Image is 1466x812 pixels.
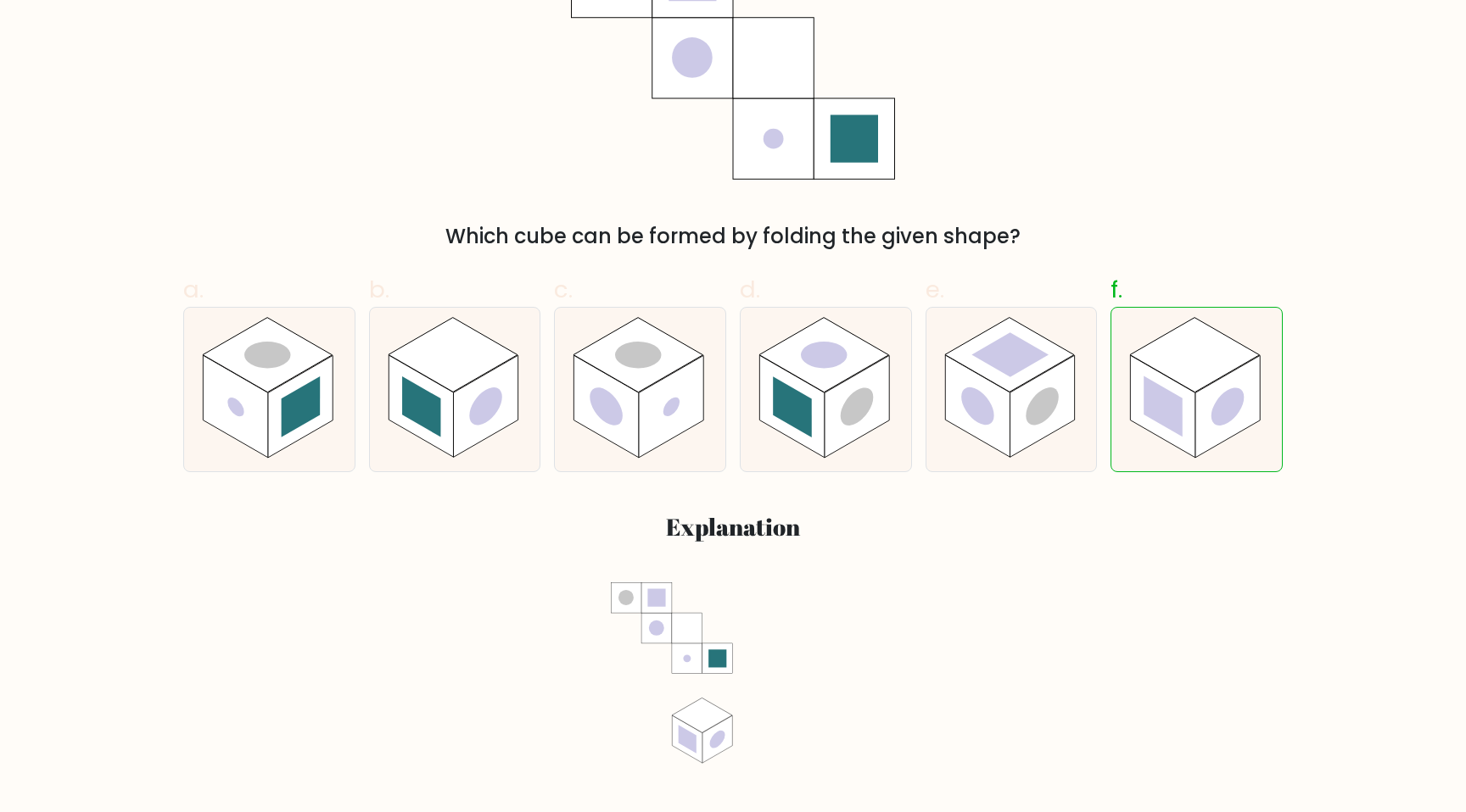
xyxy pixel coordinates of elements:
h3: Explanation [193,513,1273,542]
span: e. [926,273,944,306]
span: d. [740,273,760,306]
div: Which cube can be formed by folding the given shape? [193,221,1273,252]
span: f. [1111,273,1122,306]
span: b. [369,273,389,306]
span: a. [183,273,204,306]
span: c. [554,273,573,306]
